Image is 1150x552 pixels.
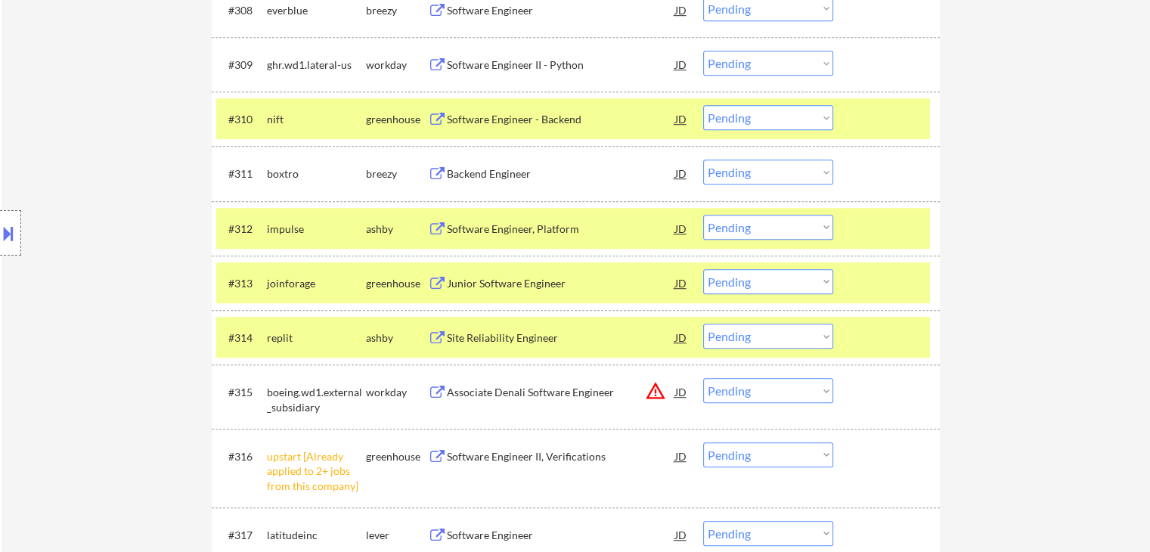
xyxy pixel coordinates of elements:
[267,166,366,181] div: boxtro
[267,57,366,73] div: ghr.wd1.lateral-us
[366,449,428,464] div: greenhouse
[447,3,675,18] div: Software Engineer
[447,330,675,346] div: Site Reliability Engineer
[228,57,255,73] div: #309
[228,3,255,18] div: #308
[228,528,255,543] div: #317
[674,442,689,470] div: JD
[447,385,675,400] div: Associate Denali Software Engineer
[447,166,675,181] div: Backend Engineer
[447,528,675,543] div: Software Engineer
[366,528,428,543] div: lever
[674,160,689,187] div: JD
[674,269,689,296] div: JD
[366,166,428,181] div: breezy
[267,222,366,237] div: impulse
[366,57,428,73] div: workday
[366,385,428,400] div: workday
[366,112,428,127] div: greenhouse
[366,3,428,18] div: breezy
[447,112,675,127] div: Software Engineer - Backend
[267,276,366,291] div: joinforage
[447,276,675,291] div: Junior Software Engineer
[674,521,689,548] div: JD
[267,330,366,346] div: replit
[366,330,428,346] div: ashby
[267,3,366,18] div: everblue
[228,449,255,464] div: #316
[674,105,689,132] div: JD
[447,222,675,237] div: Software Engineer, Platform
[228,385,255,400] div: #315
[366,276,428,291] div: greenhouse
[267,449,366,494] div: upstart [Already applied to 2+ jobs from this company]
[267,112,366,127] div: nift
[447,449,675,464] div: Software Engineer II, Verifications
[447,57,675,73] div: Software Engineer II - Python
[674,378,689,405] div: JD
[674,215,689,242] div: JD
[674,51,689,78] div: JD
[645,380,666,402] button: warning_amber
[267,385,366,414] div: boeing.wd1.external_subsidiary
[674,324,689,351] div: JD
[366,222,428,237] div: ashby
[267,528,366,543] div: latitudeinc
